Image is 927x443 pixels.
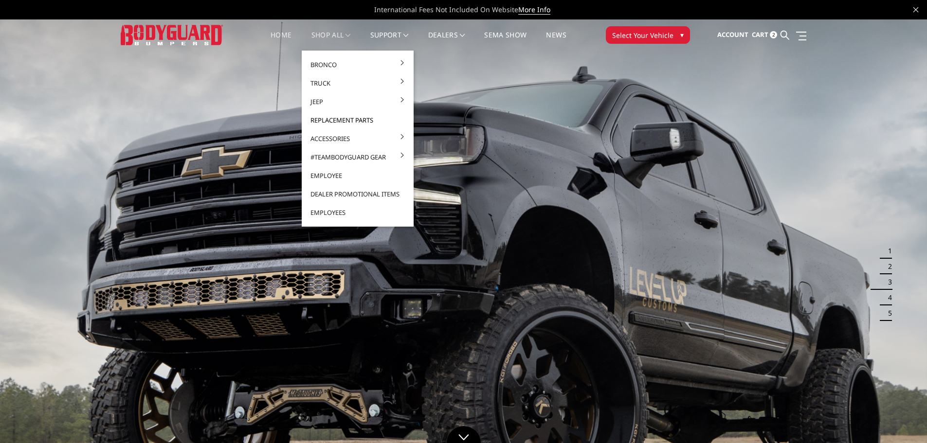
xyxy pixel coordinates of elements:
a: Support [370,32,409,51]
a: Home [271,32,291,51]
a: News [546,32,566,51]
a: Accessories [306,129,410,148]
a: #TeamBodyguard Gear [306,148,410,166]
button: 3 of 5 [882,274,892,290]
span: ▾ [680,30,684,40]
a: Truck [306,74,410,92]
button: 4 of 5 [882,290,892,305]
a: Replacement Parts [306,111,410,129]
a: More Info [518,5,550,15]
a: shop all [311,32,351,51]
a: SEMA Show [484,32,527,51]
a: Employees [306,203,410,222]
span: Cart [752,30,768,39]
button: 5 of 5 [882,305,892,321]
button: 1 of 5 [882,243,892,259]
button: Select Your Vehicle [606,26,690,44]
a: Cart 2 [752,22,777,48]
span: Account [717,30,748,39]
span: 2 [770,31,777,38]
span: Select Your Vehicle [612,30,673,40]
button: 2 of 5 [882,259,892,274]
img: BODYGUARD BUMPERS [121,25,223,45]
a: Click to Down [447,426,481,443]
a: Jeep [306,92,410,111]
iframe: Chat Widget [878,396,927,443]
a: Bronco [306,55,410,74]
a: Dealers [428,32,465,51]
a: Dealer Promotional Items [306,185,410,203]
a: Employee [306,166,410,185]
a: Account [717,22,748,48]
